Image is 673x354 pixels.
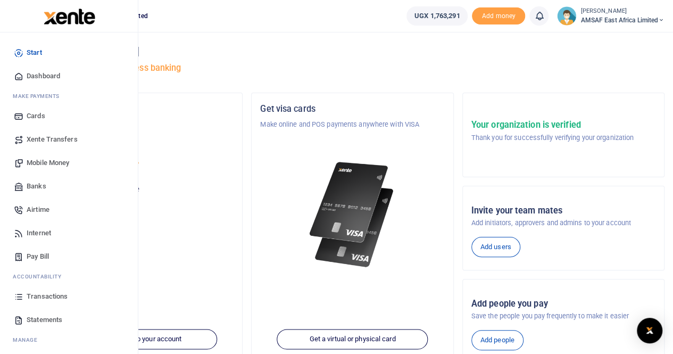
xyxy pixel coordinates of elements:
p: Asili Farms Masindi Limited [49,119,234,130]
span: Xente Transfers [27,134,78,145]
a: Transactions [9,285,129,308]
a: Pay Bill [9,245,129,268]
h5: Add people you pay [471,299,655,309]
li: Ac [9,268,129,285]
a: Add users [471,237,520,257]
h5: Your organization is verified [471,120,634,130]
h5: Organization [49,104,234,114]
p: Thank you for successfully verifying your organization [471,133,634,143]
span: Airtime [27,204,49,215]
a: Mobile Money [9,151,129,175]
p: Make online and POS payments anywhere with VISA [260,119,444,130]
span: Mobile Money [27,158,69,168]
h5: UGX 1,763,291 [49,197,234,208]
li: Wallet ballance [402,6,472,26]
span: Dashboard [27,71,60,81]
a: Get a virtual or physical card [277,330,428,350]
span: Cards [27,111,45,121]
img: profile-user [557,6,576,26]
img: xente-_physical_cards.png [306,155,398,274]
a: UGX 1,763,291 [406,6,468,26]
span: UGX 1,763,291 [414,11,460,21]
li: M [9,332,129,348]
span: Statements [27,315,62,325]
span: ake Payments [18,92,60,100]
p: AMSAF East Africa Limited [49,161,234,171]
a: Dashboard [9,64,129,88]
p: Add initiators, approvers and admins to your account [471,218,655,228]
p: Save the people you pay frequently to make it easier [471,311,655,322]
a: logo-small logo-large logo-large [43,12,95,20]
h4: Hello [PERSON_NAME] [40,46,664,57]
a: Banks [9,175,129,198]
div: Open Intercom Messenger [637,318,662,343]
a: Airtime [9,198,129,221]
span: Banks [27,181,46,192]
p: Your current account balance [49,184,234,195]
a: Xente Transfers [9,128,129,151]
span: anage [18,336,38,344]
li: M [9,88,129,104]
span: Pay Bill [27,251,49,262]
h5: Invite your team mates [471,205,655,216]
img: logo-large [44,9,95,24]
a: Add people [471,330,524,350]
span: Transactions [27,291,68,302]
li: Toup your wallet [472,7,525,25]
span: countability [21,273,61,281]
h5: Welcome to better business banking [40,63,664,73]
span: Internet [27,228,51,238]
a: Statements [9,308,129,332]
h5: Get visa cards [260,104,444,114]
a: Add money [472,11,525,19]
a: Internet [9,221,129,245]
span: Add money [472,7,525,25]
span: AMSAF East Africa Limited [580,15,664,25]
a: Cards [9,104,129,128]
span: Start [27,47,42,58]
small: [PERSON_NAME] [580,7,664,16]
a: Add funds to your account [66,330,217,350]
a: profile-user [PERSON_NAME] AMSAF East Africa Limited [557,6,664,26]
a: Start [9,41,129,64]
h5: Account [49,145,234,155]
